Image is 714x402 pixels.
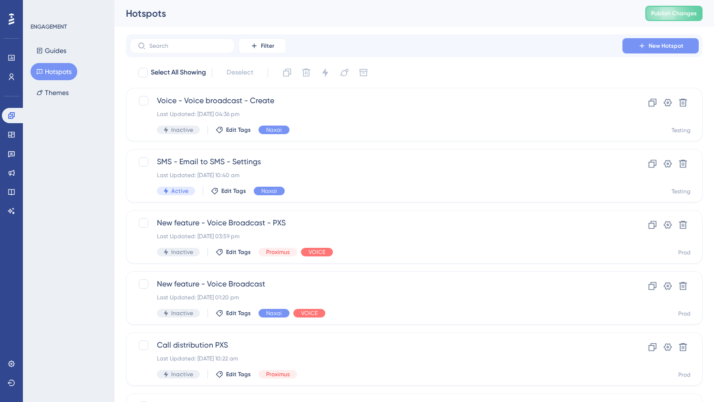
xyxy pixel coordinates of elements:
div: Prod [678,371,691,379]
span: Inactive [171,309,193,317]
button: Deselect [218,64,262,81]
div: ENGAGEMENT [31,23,67,31]
button: Edit Tags [216,309,251,317]
span: New Hotspot [649,42,683,50]
div: Hotspots [126,7,621,20]
button: Edit Tags [216,370,251,378]
button: Edit Tags [216,248,251,256]
span: Proximus [266,370,290,378]
span: Edit Tags [221,187,246,195]
button: Guides [31,42,72,59]
div: Prod [678,249,691,256]
span: VOICE [301,309,318,317]
span: Naxai [261,187,277,195]
span: Inactive [171,248,193,256]
button: Filter [238,38,286,53]
input: Search [149,42,227,49]
span: Select All Showing [151,67,206,78]
span: Call distribution PXS [157,339,595,351]
span: Active [171,187,188,195]
span: Naxai [266,309,282,317]
button: Hotspots [31,63,77,80]
span: Naxai [266,126,282,134]
span: Edit Tags [226,370,251,378]
span: Publish Changes [651,10,697,17]
button: Themes [31,84,74,101]
span: Inactive [171,126,193,134]
span: New feature - Voice Broadcast - PXS [157,217,595,229]
span: Deselect [227,67,253,78]
span: Edit Tags [226,309,251,317]
span: Proximus [266,248,290,256]
button: Publish Changes [645,6,703,21]
span: Edit Tags [226,248,251,256]
span: VOICE [309,248,325,256]
div: Last Updated: [DATE] 04:36 pm [157,110,595,118]
span: Inactive [171,370,193,378]
span: Voice - Voice broadcast - Create [157,95,595,106]
span: SMS - Email to SMS - Settings [157,156,595,168]
div: Last Updated: [DATE] 10:22 am [157,355,595,362]
div: Testing [672,127,691,134]
span: New feature - Voice Broadcast [157,278,595,290]
button: Edit Tags [211,187,246,195]
button: Edit Tags [216,126,251,134]
div: Last Updated: [DATE] 01:20 pm [157,294,595,301]
span: Edit Tags [226,126,251,134]
div: Prod [678,310,691,317]
div: Testing [672,188,691,195]
button: New Hotspot [622,38,699,53]
span: Filter [261,42,274,50]
div: Last Updated: [DATE] 10:40 am [157,171,595,179]
div: Last Updated: [DATE] 03:59 pm [157,233,595,240]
